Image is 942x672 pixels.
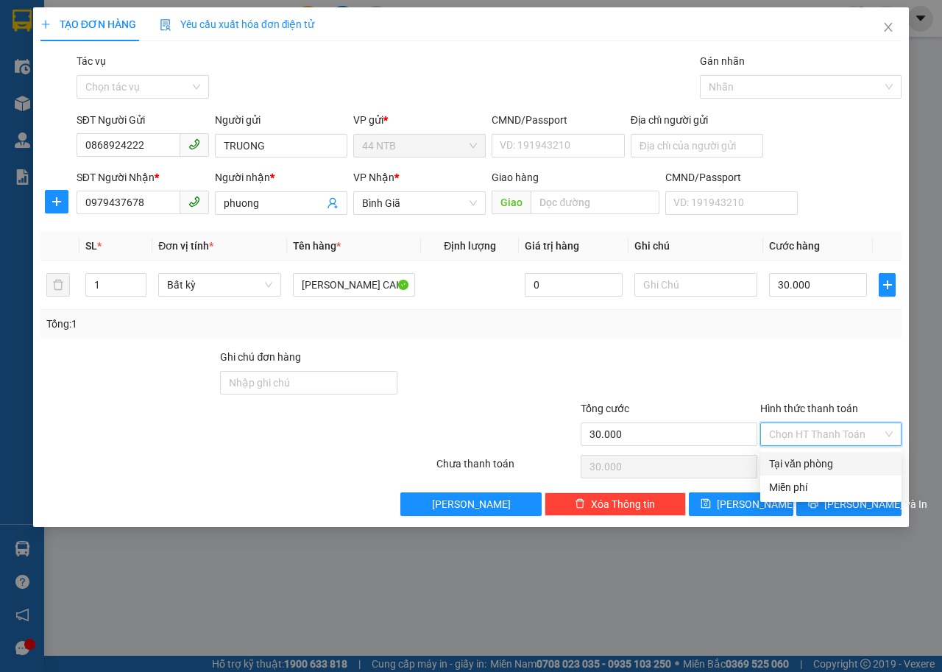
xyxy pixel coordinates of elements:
[77,112,209,128] div: SĐT Người Gửi
[167,274,272,296] span: Bất kỳ
[188,138,200,150] span: phone
[492,112,624,128] div: CMND/Passport
[631,112,763,128] div: Địa chỉ người gửi
[13,14,35,29] span: Gửi:
[158,240,213,252] span: Đơn vị tính
[46,273,70,297] button: delete
[432,496,511,512] span: [PERSON_NAME]
[215,169,347,185] div: Người nhận
[13,48,116,68] div: 0878423694
[45,190,68,213] button: plus
[126,86,208,138] span: VIỆT KIỀU CX
[769,240,820,252] span: Cước hàng
[665,169,798,185] div: CMND/Passport
[545,492,686,516] button: deleteXóa Thông tin
[769,456,893,472] div: Tại văn phòng
[575,498,585,510] span: delete
[13,30,116,48] div: THẠCH
[215,112,347,128] div: Người gửi
[689,492,794,516] button: save[PERSON_NAME]
[808,498,818,510] span: printer
[126,14,161,29] span: Nhận:
[868,7,909,49] button: Close
[492,171,539,183] span: Giao hàng
[444,240,496,252] span: Định lượng
[700,55,745,67] label: Gán nhãn
[717,496,796,512] span: [PERSON_NAME]
[126,13,229,48] div: HANG NGOAI
[220,351,301,363] label: Ghi chú đơn hàng
[631,134,763,158] input: Địa chỉ của người gửi
[220,371,397,395] input: Ghi chú đơn hàng
[591,496,655,512] span: Xóa Thông tin
[85,240,97,252] span: SL
[492,191,531,214] span: Giao
[188,196,200,208] span: phone
[879,273,896,297] button: plus
[525,273,623,297] input: 0
[46,316,365,332] div: Tổng: 1
[126,66,229,86] div: 0909201140
[760,403,858,414] label: Hình thức thanh toán
[796,492,902,516] button: printer[PERSON_NAME] và In
[769,479,893,495] div: Miễn phí
[126,94,147,110] span: DĐ:
[126,48,229,66] div: HIỆU
[362,135,477,157] span: 44 NTB
[824,496,927,512] span: [PERSON_NAME] và In
[160,18,315,30] span: Yêu cầu xuất hóa đơn điện tử
[327,197,339,209] span: user-add
[628,232,763,261] th: Ghi chú
[77,169,209,185] div: SĐT Người Nhận
[634,273,757,297] input: Ghi Chú
[581,403,629,414] span: Tổng cước
[353,112,486,128] div: VP gửi
[293,273,416,297] input: VD: Bàn, Ghế
[525,240,579,252] span: Giá trị hàng
[77,55,106,67] label: Tác vụ
[882,21,894,33] span: close
[400,492,542,516] button: [PERSON_NAME]
[46,196,68,208] span: plus
[293,240,341,252] span: Tên hàng
[435,456,579,481] div: Chưa thanh toán
[13,13,116,30] div: 44 NTB
[362,192,477,214] span: Bình Giã
[40,18,136,30] span: TẠO ĐƠN HÀNG
[531,191,659,214] input: Dọc đường
[160,19,171,31] img: icon
[353,171,394,183] span: VP Nhận
[40,19,51,29] span: plus
[701,498,711,510] span: save
[879,279,895,291] span: plus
